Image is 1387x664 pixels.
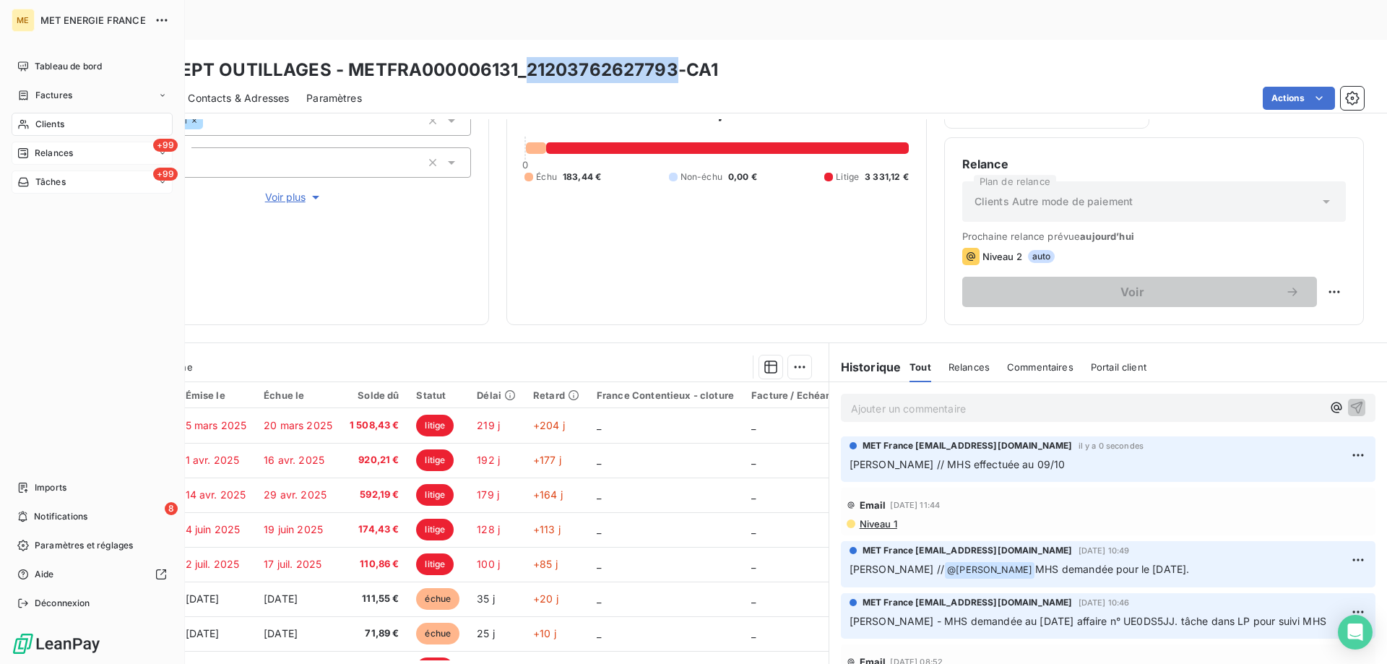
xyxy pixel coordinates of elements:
[264,389,332,401] div: Échue le
[350,389,399,401] div: Solde dû
[836,171,859,184] span: Litige
[186,488,246,501] span: 14 avr. 2025
[416,484,454,506] span: litige
[264,523,323,535] span: 19 juin 2025
[35,89,72,102] span: Factures
[858,518,897,530] span: Niveau 1
[477,419,500,431] span: 219 j
[350,488,399,502] span: 592,19 €
[35,176,66,189] span: Tâches
[477,454,500,466] span: 192 j
[264,592,298,605] span: [DATE]
[35,539,133,552] span: Paramètres et réglages
[186,523,241,535] span: 4 juin 2025
[477,627,495,639] span: 25 j
[12,563,173,586] a: Aide
[533,627,556,639] span: +10 j
[35,597,90,610] span: Déconnexion
[416,449,454,471] span: litige
[751,558,756,570] span: _
[949,361,990,373] span: Relances
[477,389,516,401] div: Délai
[416,415,454,436] span: litige
[533,592,558,605] span: +20 j
[35,60,102,73] span: Tableau de bord
[1263,87,1335,110] button: Actions
[980,286,1285,298] span: Voir
[597,558,601,570] span: _
[863,544,1073,557] span: MET France [EMAIL_ADDRESS][DOMAIN_NAME]
[850,458,1066,470] span: [PERSON_NAME] // MHS effectuée au 09/10
[533,488,563,501] span: +164 j
[1338,615,1373,650] div: Open Intercom Messenger
[1035,563,1189,575] span: MHS demandée pour le [DATE].
[751,592,756,605] span: _
[416,519,454,540] span: litige
[153,139,178,152] span: +99
[186,592,220,605] span: [DATE]
[563,171,601,184] span: 183,44 €
[127,57,718,83] h3: CONCEPT OUTILLAGES - METFRA000006131_21203762627793-CA1
[597,627,601,639] span: _
[306,91,362,105] span: Paramètres
[264,454,324,466] span: 16 avr. 2025
[850,563,944,575] span: [PERSON_NAME] //
[265,190,323,204] span: Voir plus
[350,418,399,433] span: 1 508,43 €
[203,114,215,127] input: Ajouter une valeur
[1091,361,1146,373] span: Portail client
[35,118,64,131] span: Clients
[533,419,565,431] span: +204 j
[35,568,54,581] span: Aide
[186,454,240,466] span: 1 avr. 2025
[751,389,850,401] div: Facture / Echéancier
[416,389,459,401] div: Statut
[890,501,940,509] span: [DATE] 11:44
[350,522,399,537] span: 174,43 €
[416,588,459,610] span: échue
[35,147,73,160] span: Relances
[962,155,1346,173] h6: Relance
[909,361,931,373] span: Tout
[350,592,399,606] span: 111,55 €
[186,627,220,639] span: [DATE]
[597,419,601,431] span: _
[350,557,399,572] span: 110,86 €
[416,553,454,575] span: litige
[982,251,1022,262] span: Niveau 2
[728,171,757,184] span: 0,00 €
[865,171,909,184] span: 3 331,12 €
[165,502,178,515] span: 8
[533,389,579,401] div: Retard
[186,389,247,401] div: Émise le
[34,510,87,523] span: Notifications
[116,189,471,205] button: Voir plus
[751,488,756,501] span: _
[12,632,101,655] img: Logo LeanPay
[477,592,495,605] span: 35 j
[680,171,722,184] span: Non-échu
[350,626,399,641] span: 71,89 €
[597,488,601,501] span: _
[186,558,240,570] span: 2 juil. 2025
[264,558,321,570] span: 17 juil. 2025
[188,91,289,105] span: Contacts & Adresses
[533,523,561,535] span: +113 j
[1079,598,1130,607] span: [DATE] 10:46
[35,481,66,494] span: Imports
[1079,546,1130,555] span: [DATE] 10:49
[350,453,399,467] span: 920,21 €
[1080,230,1134,242] span: aujourd’hui
[945,562,1034,579] span: @ [PERSON_NAME]
[850,615,1326,627] span: [PERSON_NAME] - MHS demandée au [DATE] affaire n° UE0DS5JJ. tâche dans LP pour suivi MHS
[416,623,459,644] span: échue
[533,454,561,466] span: +177 j
[751,627,756,639] span: _
[536,171,557,184] span: Échu
[1079,441,1144,450] span: il y a 0 secondes
[975,194,1133,209] span: Clients Autre mode de paiement
[863,439,1073,452] span: MET France [EMAIL_ADDRESS][DOMAIN_NAME]
[1007,361,1073,373] span: Commentaires
[962,277,1317,307] button: Voir
[597,592,601,605] span: _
